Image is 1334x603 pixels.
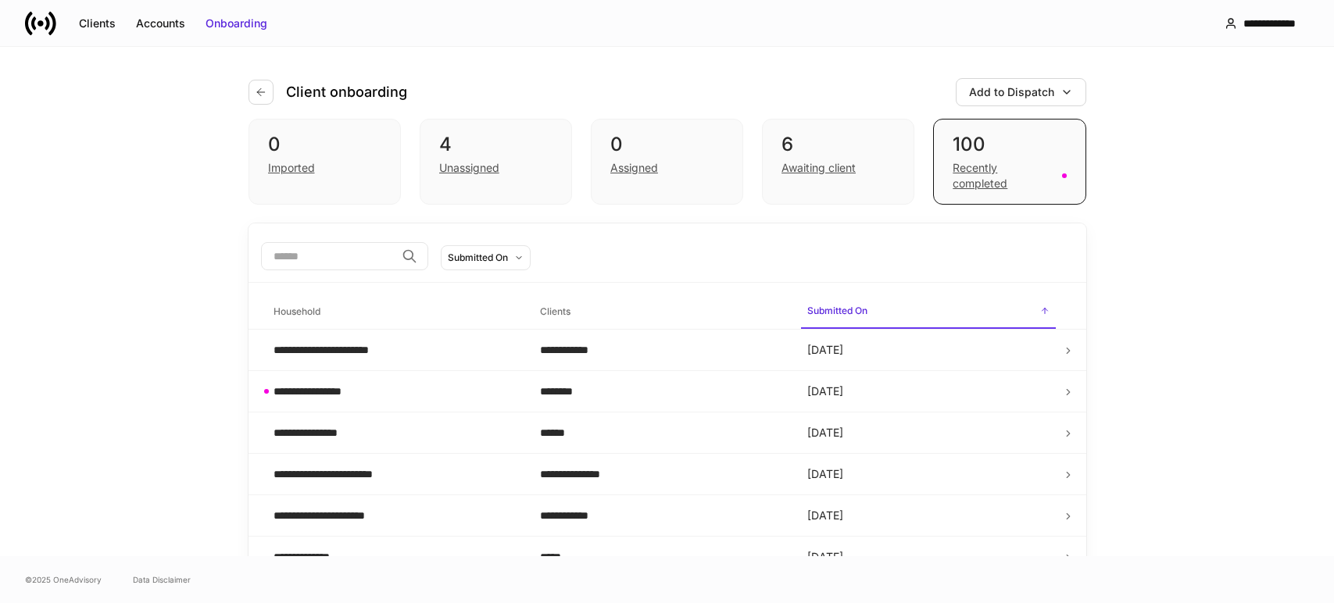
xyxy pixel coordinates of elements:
div: 100 [953,132,1066,157]
td: [DATE] [795,330,1062,371]
div: Imported [268,160,315,176]
span: Clients [534,296,789,328]
h6: Submitted On [807,303,867,318]
td: [DATE] [795,371,1062,412]
span: Submitted On [801,295,1056,329]
td: [DATE] [795,454,1062,495]
div: 0 [610,132,724,157]
div: 0 [268,132,381,157]
h6: Household [274,304,320,319]
div: 4 [439,132,553,157]
div: Awaiting client [781,160,856,176]
h4: Client onboarding [286,83,407,102]
div: 100Recently completed [933,119,1085,205]
div: Unassigned [439,160,499,176]
button: Clients [69,11,126,36]
div: Accounts [136,16,185,31]
button: Onboarding [195,11,277,36]
button: Submitted On [441,245,531,270]
div: Submitted On [448,250,508,265]
div: 0Assigned [591,119,743,205]
button: Accounts [126,11,195,36]
button: Add to Dispatch [956,78,1086,106]
span: © 2025 OneAdvisory [25,573,102,586]
div: 0Imported [249,119,401,205]
td: [DATE] [795,412,1062,454]
div: Add to Dispatch [969,84,1054,100]
span: Household [267,296,522,328]
div: 6 [781,132,895,157]
td: [DATE] [795,537,1062,578]
div: Clients [79,16,116,31]
div: Assigned [610,160,658,176]
td: [DATE] [795,495,1062,537]
h6: Clients [540,304,570,319]
div: 4Unassigned [420,119,572,205]
div: Onboarding [206,16,267,31]
a: Data Disclaimer [133,573,191,586]
div: Recently completed [953,160,1052,191]
div: 6Awaiting client [762,119,914,205]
